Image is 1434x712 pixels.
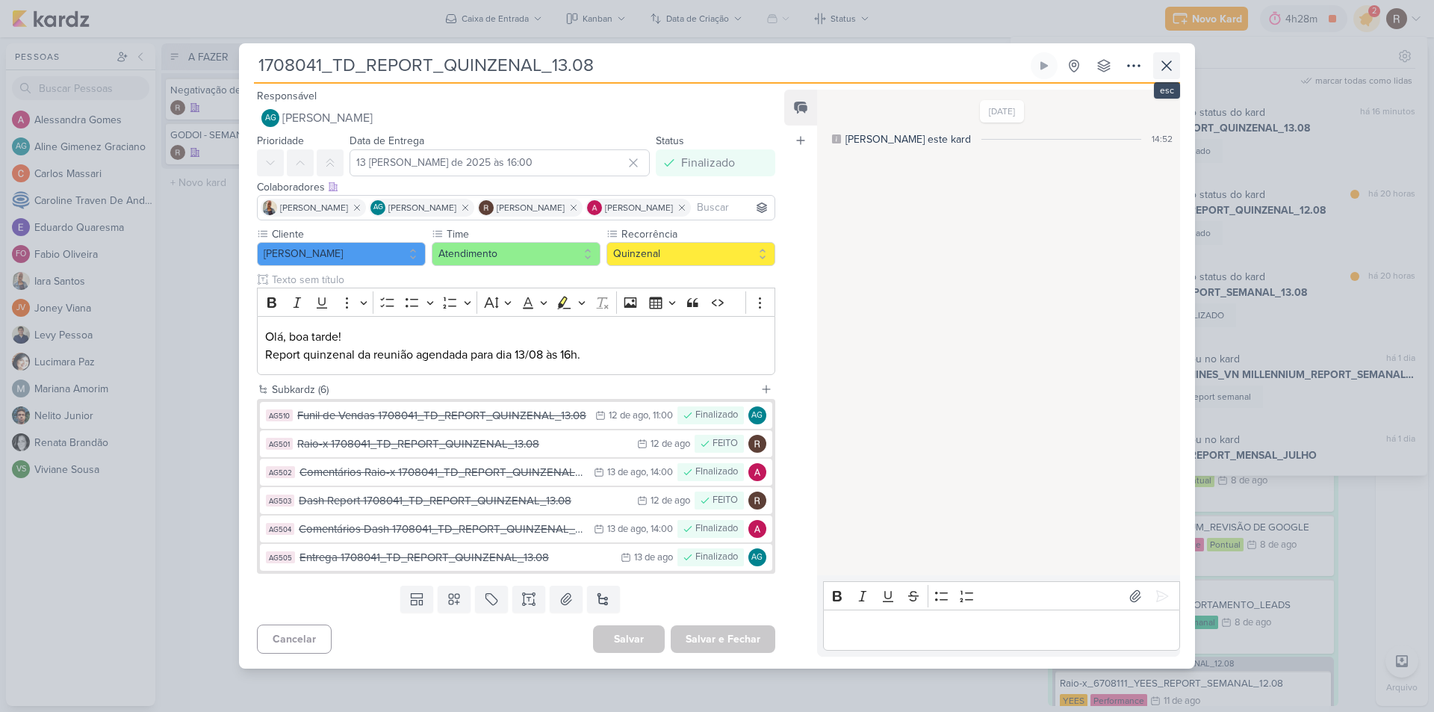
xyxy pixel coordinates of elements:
span: [PERSON_NAME] [497,201,565,214]
div: Entrega 1708041_TD_REPORT_QUINZENAL_13.08 [299,549,613,566]
div: , 14:00 [646,468,673,477]
img: Rafael Dornelles [479,200,494,215]
label: Time [445,226,600,242]
input: Buscar [694,199,772,217]
span: [PERSON_NAME] [605,201,673,214]
img: Rafael Dornelles [748,492,766,510]
div: 12 de ago [609,411,648,421]
label: Status [656,134,684,147]
div: 12 de ago [651,496,690,506]
div: AG510 [266,409,293,421]
div: FEITO [713,493,738,508]
div: Editor toolbar [823,581,1180,610]
div: [PERSON_NAME] este kard [845,131,971,147]
button: AG505 Entrega 1708041_TD_REPORT_QUINZENAL_13.08 13 de ago Finalizado AG [260,544,772,571]
button: AG510 Funil de Vendas 1708041_TD_REPORT_QUINZENAL_13.08 12 de ago , 11:00 Finalizado AG [260,402,772,429]
div: FEITO [713,436,738,451]
div: AG502 [266,466,295,478]
div: AG505 [266,551,295,563]
div: Aline Gimenez Graciano [370,200,385,215]
div: Ligar relógio [1038,60,1050,72]
p: AG [751,554,763,562]
div: AG504 [266,523,294,535]
div: Editor editing area: main [257,316,775,375]
div: Colaboradores [257,179,775,195]
div: AG501 [266,438,293,450]
button: AG502 Comentários Raio-x 1708041_TD_REPORT_QUINZENAL_13.08 13 de ago , 14:00 FInalizado [260,459,772,486]
div: 13 de ago [634,553,673,563]
img: Alessandra Gomes [748,520,766,538]
div: Dash Report 1708041_TD_REPORT_QUINZENAL_13.08 [299,492,630,510]
div: , 14:00 [646,524,673,534]
div: FInalizado [695,521,738,536]
div: Finalizado [681,154,735,172]
button: Cancelar [257,625,332,654]
button: [PERSON_NAME] [257,242,426,266]
input: Select a date [350,149,650,176]
button: AG503 Dash Report 1708041_TD_REPORT_QUINZENAL_13.08 12 de ago FEITO [260,487,772,514]
div: Finalizado [695,550,738,565]
div: Funil de Vendas 1708041_TD_REPORT_QUINZENAL_13.08 [297,407,588,424]
div: Aline Gimenez Graciano [261,109,279,127]
img: Iara Santos [262,200,277,215]
label: Recorrência [620,226,775,242]
p: AG [751,412,763,420]
p: Olá, boa tarde! Report quinzenal da reunião agendada para dia 13/08 às 16h. [265,328,767,364]
div: Subkardz (6) [272,382,754,397]
button: AG504 Comentários Dash 1708041_TD_REPORT_QUINZENAL_13.08 13 de ago , 14:00 FInalizado [260,516,772,542]
div: Raio-x 1708041_TD_REPORT_QUINZENAL_13.08 [297,436,630,453]
div: 13 de ago [607,524,646,534]
input: Kard Sem Título [254,52,1028,79]
div: Aline Gimenez Graciano [748,406,766,424]
button: Finalizado [656,149,775,176]
img: Alessandra Gomes [748,463,766,481]
button: AG501 Raio-x 1708041_TD_REPORT_QUINZENAL_13.08 12 de ago FEITO [260,430,772,457]
div: 12 de ago [651,439,690,449]
button: Quinzenal [606,242,775,266]
div: esc [1154,82,1180,99]
p: AG [265,114,276,123]
div: Comentários Dash 1708041_TD_REPORT_QUINZENAL_13.08 [299,521,586,538]
p: AG [373,204,383,211]
div: Finalizado [695,408,738,423]
img: Alessandra Gomes [587,200,602,215]
img: Rafael Dornelles [748,435,766,453]
span: [PERSON_NAME] [388,201,456,214]
div: Editor toolbar [257,288,775,317]
label: Data de Entrega [350,134,424,147]
div: Editor editing area: main [823,610,1180,651]
button: Atendimento [432,242,600,266]
label: Responsável [257,90,317,102]
input: Texto sem título [269,272,775,288]
div: 13 de ago [607,468,646,477]
label: Prioridade [257,134,304,147]
span: [PERSON_NAME] [282,109,373,127]
div: 14:52 [1152,132,1173,146]
div: AG503 [266,495,294,507]
label: Cliente [270,226,426,242]
div: , 11:00 [648,411,673,421]
div: FInalizado [695,465,738,480]
div: Comentários Raio-x 1708041_TD_REPORT_QUINZENAL_13.08 [299,464,586,481]
button: AG [PERSON_NAME] [257,105,775,131]
div: Aline Gimenez Graciano [748,548,766,566]
span: [PERSON_NAME] [280,201,348,214]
